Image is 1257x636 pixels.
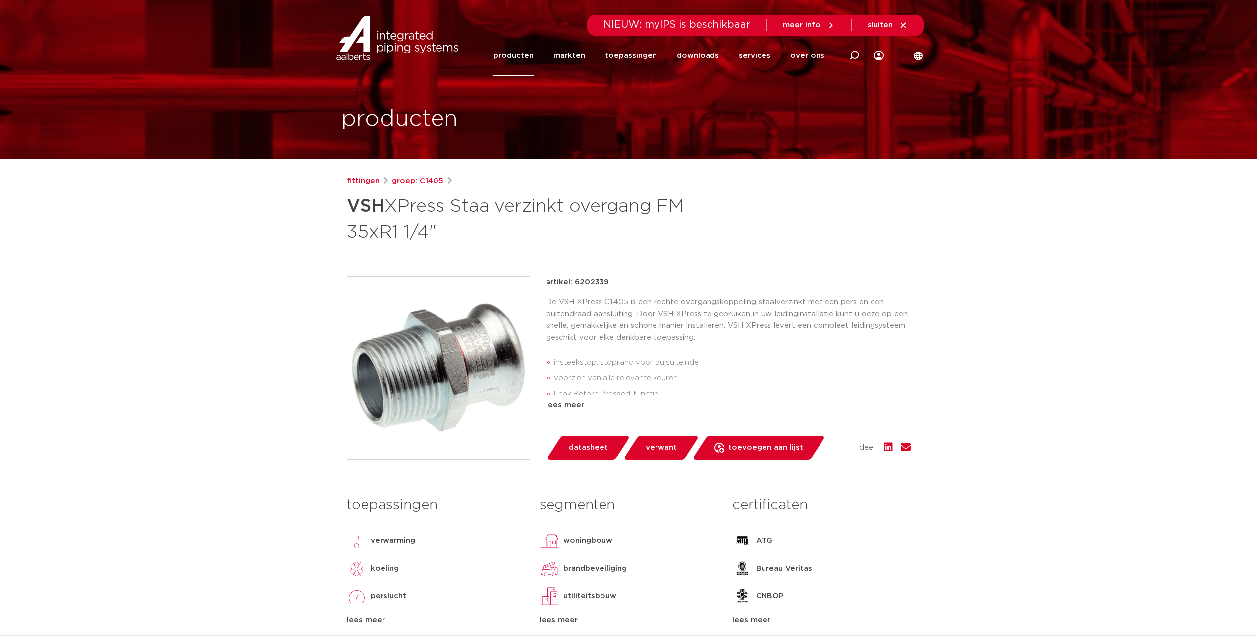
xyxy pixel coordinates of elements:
[569,440,608,456] span: datasheet
[347,559,367,579] img: koeling
[623,436,699,460] a: verwant
[347,277,530,459] img: Product Image for VSH XPress Staalverzinkt overgang FM 35xR1 1/4"
[347,175,380,187] a: fittingen
[874,36,884,76] div: my IPS
[859,442,876,454] span: deel:
[347,614,525,626] div: lees meer
[732,531,752,551] img: ATG
[563,563,627,575] p: brandbeveiliging
[732,559,752,579] img: Bureau Veritas
[677,36,719,76] a: downloads
[605,36,657,76] a: toepassingen
[546,436,630,460] a: datasheet
[554,355,911,371] li: insteekstop: stoprand voor buisuiteinde
[756,563,812,575] p: Bureau Veritas
[553,36,585,76] a: markten
[371,535,415,547] p: verwarming
[347,191,719,245] h1: XPress Staalverzinkt overgang FM 35xR1 1/4"
[546,399,911,411] div: lees meer
[790,36,824,76] a: over ons
[347,586,367,606] img: perslucht
[546,276,609,288] p: artikel: 6202339
[546,296,911,344] p: De VSH XPress C1405 is een rechte overgangskoppeling staalverzinkt met een pers en een buitendraa...
[540,559,559,579] img: brandbeveiliging
[540,614,717,626] div: lees meer
[392,175,443,187] a: groep: C1405
[493,36,534,76] a: producten
[554,386,911,402] li: Leak Before Pressed-functie
[868,21,893,29] span: sluiten
[732,586,752,606] img: CNBOP
[554,371,911,386] li: voorzien van alle relevante keuren
[868,21,908,30] a: sluiten
[347,495,525,515] h3: toepassingen
[603,20,751,30] span: NIEUW: myIPS is beschikbaar
[371,563,399,575] p: koeling
[563,535,612,547] p: woningbouw
[540,495,717,515] h3: segmenten
[347,531,367,551] img: verwarming
[347,197,384,215] strong: VSH
[783,21,820,29] span: meer info
[563,590,616,602] p: utiliteitsbouw
[371,590,406,602] p: perslucht
[646,440,677,456] span: verwant
[493,36,824,76] nav: Menu
[540,586,559,606] img: utiliteitsbouw
[540,531,559,551] img: woningbouw
[756,535,772,547] p: ATG
[728,440,803,456] span: toevoegen aan lijst
[783,21,835,30] a: meer info
[756,590,784,602] p: CNBOP
[341,104,458,135] h1: producten
[739,36,770,76] a: services
[732,495,910,515] h3: certificaten
[732,614,910,626] div: lees meer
